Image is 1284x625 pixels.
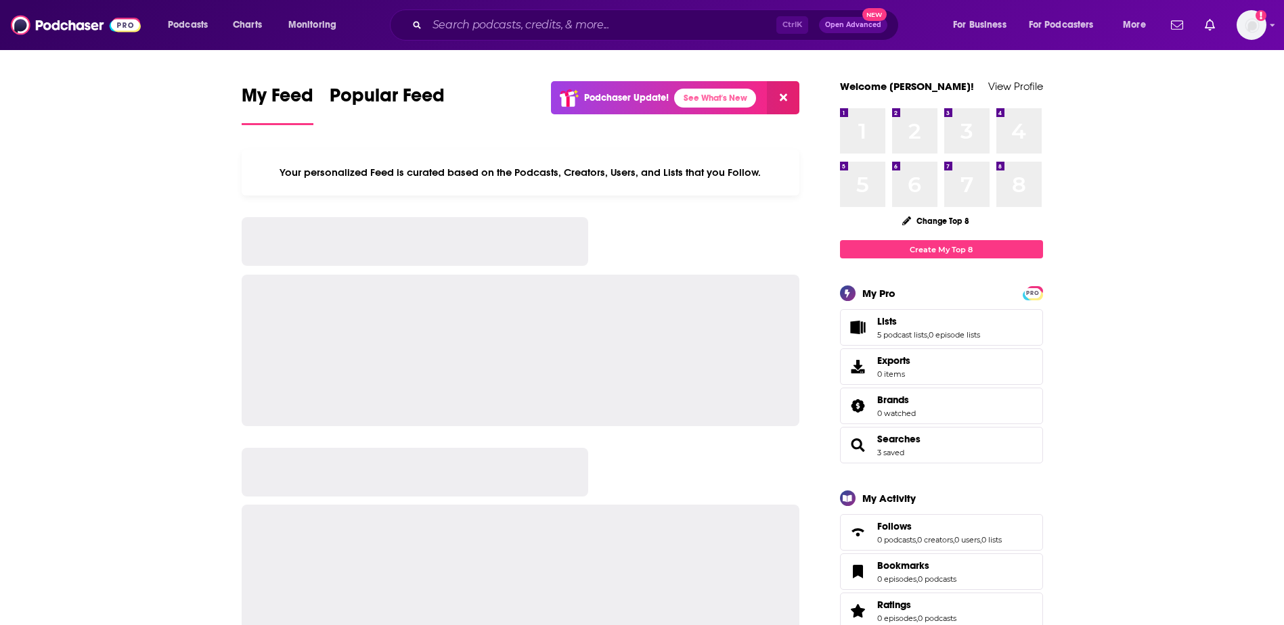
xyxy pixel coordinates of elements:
[1166,14,1189,37] a: Show notifications dropdown
[877,599,911,611] span: Ratings
[954,535,980,545] a: 0 users
[427,14,776,36] input: Search podcasts, credits, & more...
[929,330,980,340] a: 0 episode lists
[840,553,1043,590] span: Bookmarks
[840,427,1043,463] span: Searches
[877,520,1002,532] a: Follows
[1020,14,1113,36] button: open menu
[168,16,208,34] span: Podcasts
[877,599,956,611] a: Ratings
[584,92,669,103] p: Podchaser Update!
[877,315,980,327] a: Lists
[862,492,916,505] div: My Activity
[877,448,904,457] a: 3 saved
[877,535,916,545] a: 0 podcasts
[894,212,978,229] button: Change Top 8
[877,394,916,406] a: Brands
[877,394,909,406] span: Brands
[917,535,953,545] a: 0 creators
[224,14,270,36] a: Charts
[918,574,956,584] a: 0 podcasts
[1123,16,1146,34] span: More
[1199,14,1220,37] a: Show notifications dropdown
[953,535,954,545] span: ,
[944,14,1023,36] button: open menu
[862,287,895,300] div: My Pro
[845,357,872,376] span: Exports
[1237,10,1266,40] img: User Profile
[981,535,1002,545] a: 0 lists
[953,16,1006,34] span: For Business
[674,89,756,108] a: See What's New
[845,436,872,455] a: Searches
[877,315,897,327] span: Lists
[840,80,974,93] a: Welcome [PERSON_NAME]!
[1237,10,1266,40] button: Show profile menu
[877,369,910,379] span: 0 items
[845,523,872,542] a: Follows
[877,433,921,445] a: Searches
[877,354,910,367] span: Exports
[330,84,445,115] span: Popular Feed
[330,84,445,125] a: Popular Feed
[877,409,916,418] a: 0 watched
[862,8,887,21] span: New
[288,16,336,34] span: Monitoring
[11,12,141,38] img: Podchaser - Follow, Share and Rate Podcasts
[877,574,916,584] a: 0 episodes
[877,559,956,572] a: Bookmarks
[845,562,872,581] a: Bookmarks
[916,535,917,545] span: ,
[233,16,262,34] span: Charts
[1237,10,1266,40] span: Logged in as Padilla_3
[279,14,354,36] button: open menu
[845,396,872,415] a: Brands
[403,9,912,41] div: Search podcasts, credits, & more...
[927,330,929,340] span: ,
[158,14,225,36] button: open menu
[1113,14,1163,36] button: open menu
[840,309,1043,346] span: Lists
[877,614,916,623] a: 0 episodes
[980,535,981,545] span: ,
[819,17,887,33] button: Open AdvancedNew
[916,574,918,584] span: ,
[840,514,1043,551] span: Follows
[1256,10,1266,21] svg: Add a profile image
[918,614,956,623] a: 0 podcasts
[825,22,881,28] span: Open Advanced
[845,318,872,337] a: Lists
[988,80,1043,93] a: View Profile
[840,348,1043,385] a: Exports
[845,601,872,620] a: Ratings
[242,149,800,195] div: Your personalized Feed is curated based on the Podcasts, Creators, Users, and Lists that you Follow.
[916,614,918,623] span: ,
[840,388,1043,424] span: Brands
[840,240,1043,258] a: Create My Top 8
[1029,16,1094,34] span: For Podcasters
[1025,287,1041,298] a: PRO
[877,559,929,572] span: Bookmarks
[877,520,912,532] span: Follows
[242,84,313,115] span: My Feed
[242,84,313,125] a: My Feed
[776,16,808,34] span: Ctrl K
[877,330,927,340] a: 5 podcast lists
